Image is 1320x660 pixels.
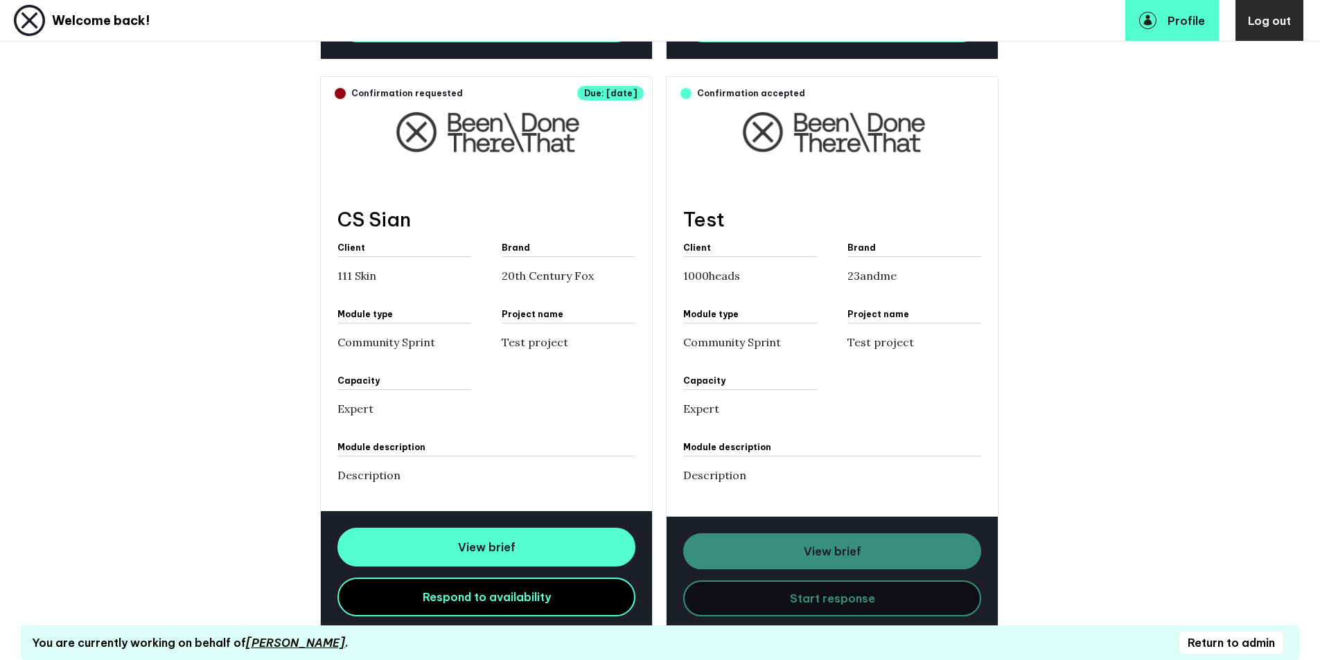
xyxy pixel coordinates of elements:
[337,242,472,257] div: Client
[337,467,635,483] p: Description
[683,375,818,390] div: Capacity
[337,335,472,350] p: Community Sprint
[683,335,818,350] p: Community Sprint
[1248,14,1291,28] span: Log out
[337,528,635,567] a: View brief
[847,242,982,257] div: Brand
[683,242,818,257] div: Client
[337,375,472,390] div: Capacity
[502,242,636,257] div: Brand
[337,309,472,323] div: Module type
[1168,14,1205,28] span: Profile
[577,86,644,100] span: due: 08/10/2025
[502,268,636,284] p: 20th Century Fox
[675,86,812,100] span: Confirmation accepted
[337,268,472,284] p: 111 Skin
[683,467,981,483] p: Description
[847,309,982,323] div: Project name
[502,309,636,323] div: Project name
[847,268,982,284] p: 23andme
[337,442,635,456] div: Module Description
[683,207,981,231] h3: Test
[337,578,635,616] a: Respond to availability
[337,401,472,417] p: Expert
[458,540,516,554] span: View brief
[32,636,348,650] div: You are currently working on behalf of .
[683,442,981,456] div: Module Description
[423,590,551,604] span: Respond to availability
[847,335,982,350] p: Test project
[502,335,636,350] p: Test project
[683,268,818,284] p: 1000heads
[683,309,818,323] div: Module type
[683,401,818,417] p: Expert
[329,86,470,100] span: Confirmation requested
[1179,631,1284,654] button: Return to admin
[337,207,635,231] h3: CS Sian
[246,636,345,650] em: [PERSON_NAME]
